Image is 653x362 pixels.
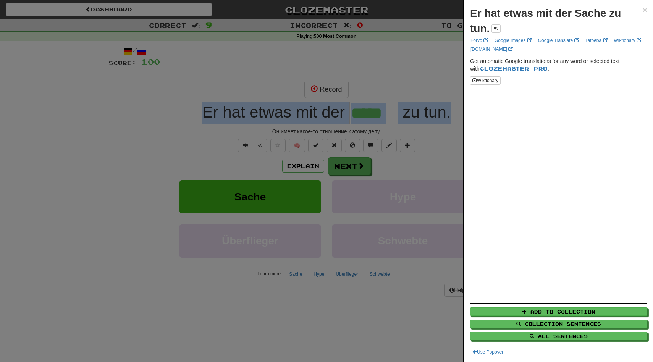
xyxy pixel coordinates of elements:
[583,36,610,45] a: Tatoeba
[536,36,581,45] a: Google Translate
[470,307,647,316] button: Add to Collection
[470,7,621,34] strong: Er hat etwas mit der Sache zu tun.
[470,348,506,356] button: Use Popover
[470,57,647,73] p: Get automatic Google translations for any word or selected text with .
[643,6,647,14] button: Close
[468,45,515,53] a: [DOMAIN_NAME]
[468,36,490,45] a: Forvo
[612,36,643,45] a: Wiktionary
[643,5,647,14] span: ×
[470,332,647,340] button: All Sentences
[470,76,501,85] button: Wiktionary
[480,65,548,72] a: Clozemaster Pro
[470,320,647,328] button: Collection Sentences
[492,36,534,45] a: Google Images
